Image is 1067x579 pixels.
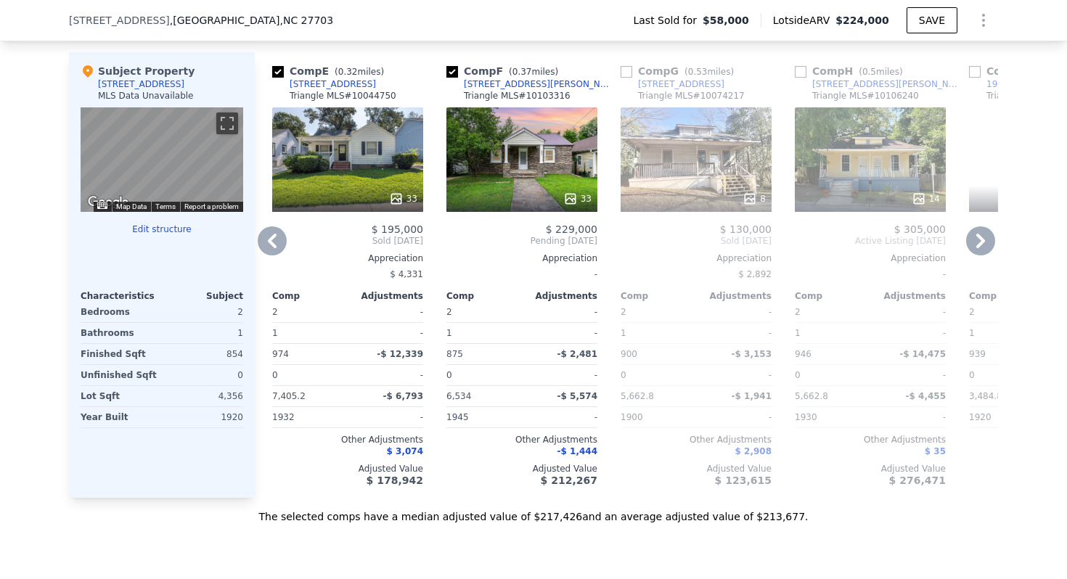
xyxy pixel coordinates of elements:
[383,391,423,401] span: -$ 6,793
[503,67,564,77] span: ( miles)
[155,202,176,210] a: Terms
[894,223,946,235] span: $ 305,000
[165,386,243,406] div: 4,356
[557,349,597,359] span: -$ 2,481
[969,307,975,317] span: 2
[679,67,740,77] span: ( miles)
[290,78,376,90] div: [STREET_ADDRESS]
[81,302,159,322] div: Bedrooms
[621,78,724,90] a: [STREET_ADDRESS]
[873,407,946,427] div: -
[738,269,772,279] span: $ 2,892
[688,67,708,77] span: 0.53
[81,64,195,78] div: Subject Property
[795,391,828,401] span: 5,662.8
[272,235,423,247] span: Sold [DATE]
[464,90,571,102] div: Triangle MLS # 10103316
[621,407,693,427] div: 1900
[621,323,693,343] div: 1
[446,370,452,380] span: 0
[732,391,772,401] span: -$ 1,941
[621,307,626,317] span: 2
[446,407,519,427] div: 1945
[69,498,998,524] div: The selected comps have a median adjusted value of $217,426 and an average adjusted value of $213...
[525,365,597,385] div: -
[969,290,1044,302] div: Comp
[165,302,243,322] div: 2
[699,302,772,322] div: -
[812,90,919,102] div: Triangle MLS # 10106240
[969,391,1002,401] span: 3,484.8
[446,64,564,78] div: Comp F
[81,290,162,302] div: Characteristics
[969,370,975,380] span: 0
[69,13,170,28] span: [STREET_ADDRESS]
[925,446,946,456] span: $ 35
[633,13,703,28] span: Last Sold for
[446,391,471,401] span: 6,534
[795,323,867,343] div: 1
[272,252,423,264] div: Appreciation
[621,391,654,401] span: 5,662.8
[97,202,107,209] button: Keyboard shortcuts
[272,349,289,359] span: 974
[795,307,801,317] span: 2
[329,67,390,77] span: ( miles)
[638,90,745,102] div: Triangle MLS # 10074217
[795,264,946,284] div: -
[272,323,345,343] div: 1
[272,64,390,78] div: Comp E
[389,192,417,206] div: 33
[272,290,348,302] div: Comp
[621,290,696,302] div: Comp
[446,290,522,302] div: Comp
[899,349,946,359] span: -$ 14,475
[279,15,333,26] span: , NC 27703
[377,349,423,359] span: -$ 12,339
[541,475,597,486] span: $ 212,267
[699,323,772,343] div: -
[170,13,333,28] span: , [GEOGRAPHIC_DATA]
[81,223,243,235] button: Edit structure
[81,107,243,212] div: Map
[81,407,159,427] div: Year Built
[272,370,278,380] span: 0
[165,365,243,385] div: 0
[446,307,452,317] span: 2
[557,446,597,456] span: -$ 1,444
[338,67,358,77] span: 0.32
[795,434,946,445] div: Other Adjustments
[351,407,423,427] div: -
[835,15,889,26] span: $224,000
[873,302,946,322] div: -
[773,13,835,28] span: Lotside ARV
[81,323,159,343] div: Bathrooms
[870,290,946,302] div: Adjustments
[272,463,423,475] div: Adjusted Value
[290,90,396,102] div: Triangle MLS # 10044750
[720,223,772,235] span: $ 130,000
[703,13,749,28] span: $58,000
[98,78,184,90] div: [STREET_ADDRESS]
[372,223,423,235] span: $ 195,000
[621,370,626,380] span: 0
[165,323,243,343] div: 1
[795,252,946,264] div: Appreciation
[446,78,615,90] a: [STREET_ADDRESS][PERSON_NAME]
[116,202,147,212] button: Map Data
[84,193,132,212] img: Google
[165,344,243,364] div: 854
[795,463,946,475] div: Adjusted Value
[348,290,423,302] div: Adjustments
[912,192,940,206] div: 14
[795,235,946,247] span: Active Listing [DATE]
[525,323,597,343] div: -
[969,323,1042,343] div: 1
[525,407,597,427] div: -
[165,407,243,427] div: 1920
[162,290,243,302] div: Subject
[907,7,957,33] button: SAVE
[351,323,423,343] div: -
[969,407,1042,427] div: 1920
[81,107,243,212] div: Street View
